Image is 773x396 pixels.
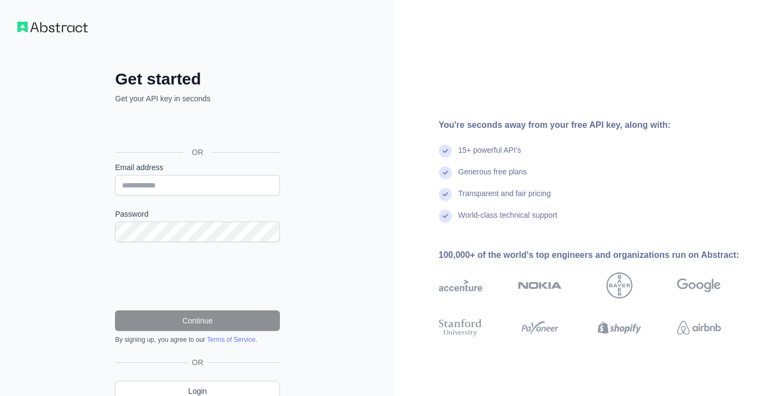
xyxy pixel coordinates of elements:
div: 15+ powerful API's [458,145,521,166]
img: shopify [598,317,642,339]
img: check mark [439,188,452,201]
label: Password [115,209,280,219]
img: payoneer [518,317,562,339]
img: check mark [439,210,452,223]
h2: Get started [115,69,280,89]
button: Continue [115,310,280,331]
span: OR [183,147,212,158]
img: bayer [606,272,633,298]
a: Terms of Service [207,336,255,343]
span: OR [188,357,208,368]
img: airbnb [677,317,721,339]
iframe: Google ile Oturum Açma Düğmesi [110,116,283,140]
img: Workflow [17,22,88,33]
div: Generous free plans [458,166,527,188]
div: Transparent and fair pricing [458,188,551,210]
div: World-class technical support [458,210,558,231]
div: By signing up, you agree to our . [115,335,280,344]
img: google [677,272,721,298]
iframe: reCAPTCHA [115,255,280,297]
div: 100,000+ of the world's top engineers and organizations run on Abstract: [439,249,756,262]
label: Email address [115,162,280,173]
img: accenture [439,272,483,298]
img: stanford university [439,317,483,339]
p: Get your API key in seconds [115,93,280,104]
div: You're seconds away from your free API key, along with: [439,119,756,132]
img: check mark [439,145,452,158]
img: check mark [439,166,452,179]
img: nokia [518,272,562,298]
